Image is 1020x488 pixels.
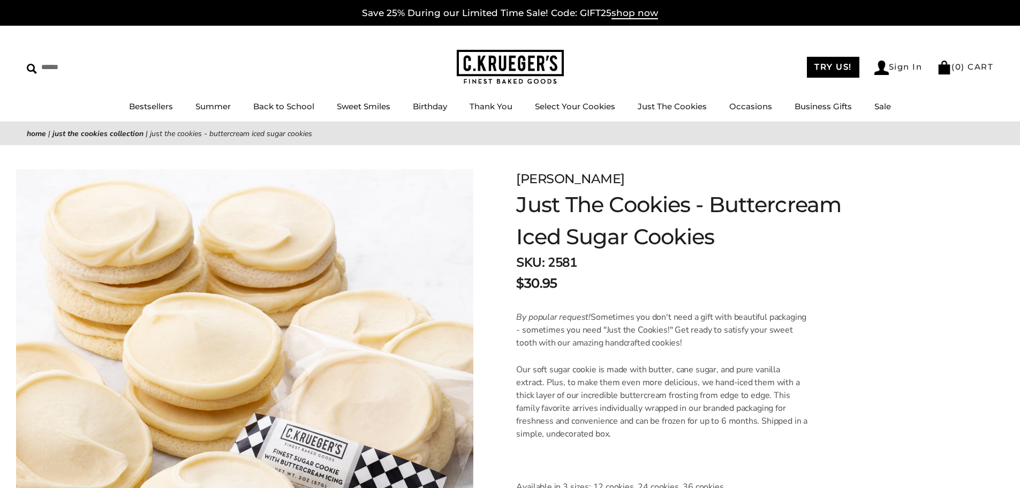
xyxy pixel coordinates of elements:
a: Summer [195,101,231,111]
span: 2581 [548,254,577,271]
a: Occasions [729,101,772,111]
a: Back to School [253,101,314,111]
span: | [146,129,148,139]
strong: SKU: [516,254,545,271]
a: Sale [874,101,891,111]
a: Save 25% During our Limited Time Sale! Code: GIFT25shop now [362,7,658,19]
a: Just The Cookies [638,101,707,111]
h1: Just The Cookies - Buttercream Iced Sugar Cookies [516,189,858,253]
img: Search [27,64,37,74]
span: Just The Cookies - Buttercream Iced Sugar Cookies [150,129,312,139]
img: C.KRUEGER'S [457,50,564,85]
a: (0) CART [937,62,993,72]
a: Birthday [413,101,447,111]
div: [PERSON_NAME] [516,169,858,189]
a: Thank You [470,101,512,111]
a: TRY US! [807,57,859,78]
a: Bestsellers [129,101,173,111]
a: Just the Cookies Collection [52,129,143,139]
span: 0 [955,62,962,72]
a: Select Your Cookies [535,101,615,111]
img: Bag [937,61,951,74]
input: Search [27,59,154,76]
nav: breadcrumbs [27,127,993,140]
em: By popular request! [516,311,591,323]
span: | [48,129,50,139]
a: Sign In [874,61,923,75]
img: Account [874,61,889,75]
a: Home [27,129,46,139]
a: Sweet Smiles [337,101,390,111]
p: Sometimes you don't need a gift with beautiful packaging - sometimes you need "Just the Cookies!"... [516,311,809,349]
a: Business Gifts [795,101,852,111]
span: $30.95 [516,274,557,293]
p: Our soft sugar cookie is made with butter, cane sugar, and pure vanilla extract. Plus, to make th... [516,363,809,440]
span: shop now [611,7,658,19]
